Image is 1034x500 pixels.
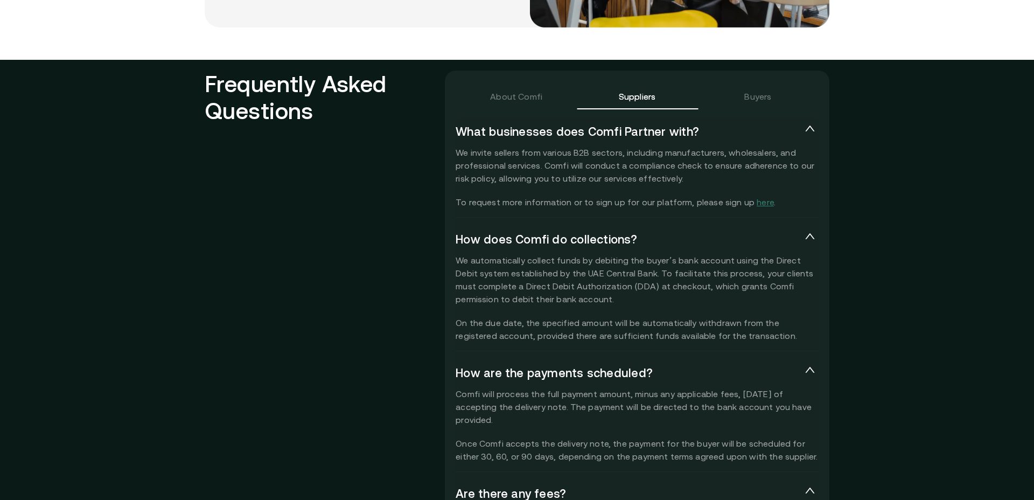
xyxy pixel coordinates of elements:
span: expanded [804,365,816,376]
span: expanded [804,231,816,242]
p: We invite sellers from various B2B sectors, including manufacturers, wholesalers, and professiona... [456,146,819,209]
span: How does Comfi do collections? [456,232,801,247]
div: Suppliers [619,90,655,103]
div: How are the payments scheduled? [456,359,819,387]
a: here [757,197,774,207]
div: About Comfi [490,90,542,103]
div: How does Comfi do collections? [456,226,819,254]
span: expanded [804,123,816,134]
span: What businesses does Comfi Partner with? [456,124,801,140]
p: Comfi will process the full payment amount, minus any applicable fees, [DATE] of accepting the de... [456,387,819,463]
p: We automatically collect funds by debiting the buyer’s bank account using the Direct Debit system... [456,254,819,342]
span: expanded [804,485,816,496]
div: Buyers [744,90,771,103]
span: How are the payments scheduled? [456,366,801,381]
div: What businesses does Comfi Partner with? [456,118,819,146]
